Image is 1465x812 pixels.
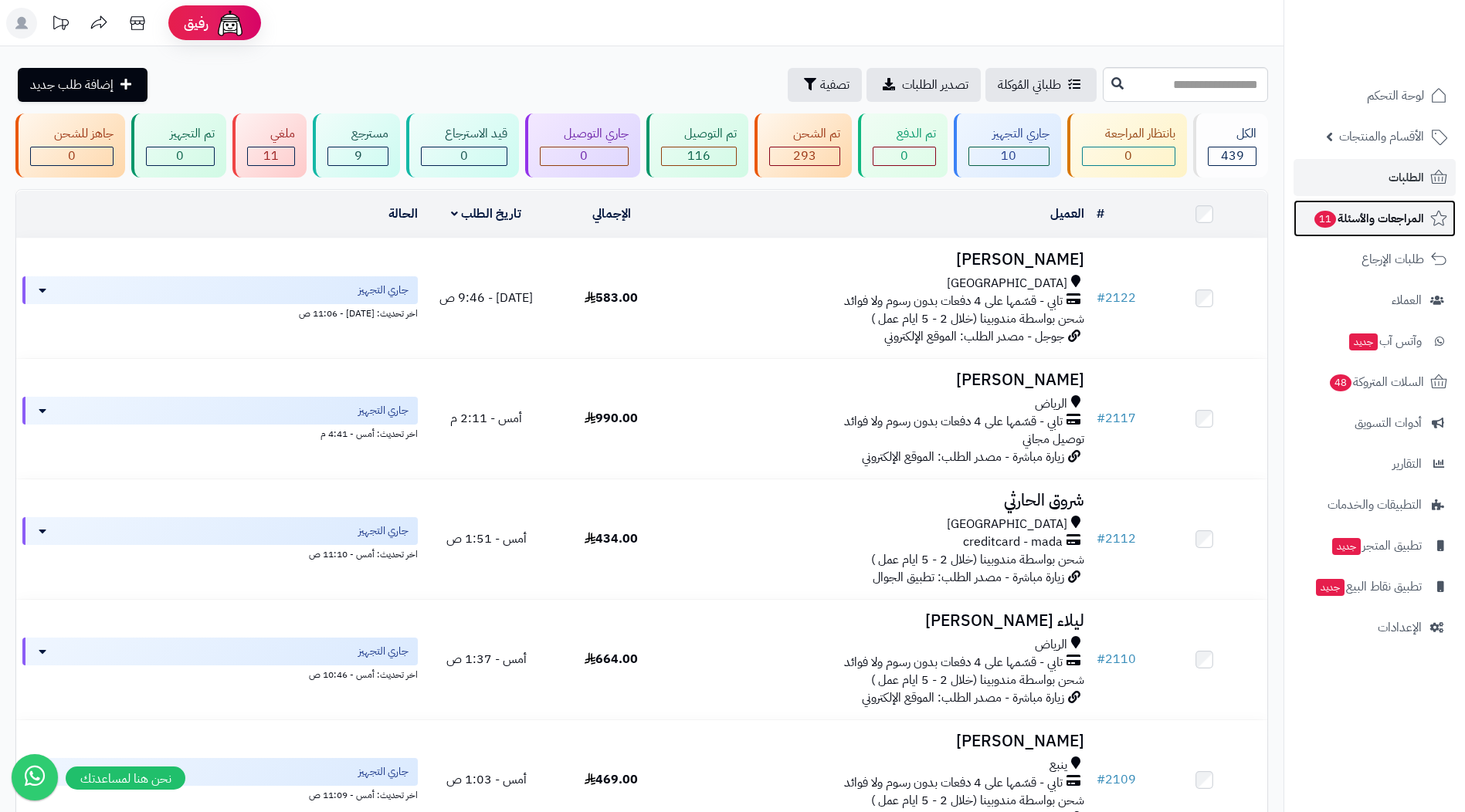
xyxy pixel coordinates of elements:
span: إضافة طلب جديد [30,76,114,94]
span: [GEOGRAPHIC_DATA] [947,516,1067,533]
a: الطلبات [1294,159,1456,196]
div: 0 [422,147,507,165]
a: تاريخ الطلب [451,205,521,223]
div: قيد الاسترجاع [421,125,507,143]
span: 10 [1001,147,1016,165]
span: تابي - قسّمها على 4 دفعات بدون رسوم ولا فوائد [844,413,1063,431]
a: قيد الاسترجاع 0 [403,113,522,178]
div: 0 [873,147,935,165]
a: #2112 [1097,529,1136,548]
span: جاري التجهيز [358,644,409,659]
a: #2110 [1097,650,1136,668]
div: 11 [248,147,295,165]
span: 664.00 [585,650,638,668]
div: مسترجع [327,125,388,143]
div: ملغي [247,125,296,143]
span: رفيق [184,14,209,32]
span: 583.00 [585,289,638,307]
span: تطبيق نقاط البيع [1314,576,1422,597]
div: جاهز للشحن [30,125,114,143]
span: وآتس آب [1348,330,1422,352]
a: السلات المتروكة48 [1294,364,1456,401]
span: التقارير [1392,453,1422,475]
a: بانتظار المراجعة 0 [1064,113,1191,178]
span: 469.00 [585,770,638,789]
div: اخر تحديث: [DATE] - 11:06 ص [22,304,418,320]
a: الإجمالي [592,205,631,223]
div: 0 [541,147,628,165]
div: تم التوصيل [661,125,738,143]
span: تابي - قسّمها على 4 دفعات بدون رسوم ولا فوائد [844,654,1063,672]
a: الحالة [388,205,418,223]
div: تم الدفع [873,125,936,143]
div: تم الشحن [769,125,840,143]
div: 9 [328,147,388,165]
span: المراجعات والأسئلة [1313,208,1424,229]
a: المراجعات والأسئلة11 [1294,200,1456,237]
span: تصدير الطلبات [902,76,968,94]
span: زيارة مباشرة - مصدر الطلب: تطبيق الجوال [873,568,1064,587]
span: توصيل مجاني [1022,430,1084,448]
a: التطبيقات والخدمات [1294,486,1456,523]
span: الرياض [1035,395,1067,413]
span: [GEOGRAPHIC_DATA] [947,275,1067,293]
span: أمس - 1:37 ص [446,650,527,668]
span: شحن بواسطة مندوبينا (خلال 2 - 5 ايام عمل ) [871,671,1084,689]
a: تطبيق نقاط البيعجديد [1294,568,1456,605]
a: إضافة طلب جديد [18,68,148,102]
span: ينبع [1050,756,1067,774]
span: جديد [1316,579,1345,596]
a: طلباتي المُوكلة [985,68,1097,102]
span: 439 [1221,147,1244,165]
div: تم التجهيز [146,125,215,143]
a: #2109 [1097,770,1136,789]
div: 0 [147,147,214,165]
span: جوجل - مصدر الطلب: الموقع الإلكتروني [884,327,1064,346]
span: جاري التجهيز [358,283,409,298]
a: #2117 [1097,409,1136,428]
h3: [PERSON_NAME] [680,371,1084,389]
span: أمس - 1:03 ص [446,770,527,789]
a: الكل439 [1190,113,1271,178]
span: 116 [687,147,710,165]
span: creditcard - mada [963,533,1063,551]
span: تصفية [820,76,849,94]
span: زيارة مباشرة - مصدر الطلب: الموقع الإلكتروني [862,448,1064,466]
span: زيارة مباشرة - مصدر الطلب: الموقع الإلكتروني [862,689,1064,707]
a: تم التجهيز 0 [128,113,229,178]
h3: شروق الحارثي [680,492,1084,509]
div: بانتظار المراجعة [1082,125,1176,143]
div: اخر تحديث: أمس - 11:09 ص [22,786,418,802]
h3: [PERSON_NAME] [680,251,1084,269]
span: 48 [1330,374,1351,391]
span: العملاء [1392,289,1422,311]
span: # [1097,409,1105,428]
span: 9 [354,147,362,165]
div: جاري التوصيل [540,125,629,143]
a: مسترجع 9 [310,113,403,178]
a: تحديثات المنصة [41,8,80,42]
span: التطبيقات والخدمات [1328,494,1422,516]
span: الأقسام والمنتجات [1339,126,1424,147]
a: تم الدفع 0 [855,113,951,178]
span: 11 [1314,211,1336,228]
div: اخر تحديث: أمس - 4:41 م [22,425,418,441]
span: تطبيق المتجر [1331,535,1422,557]
span: الطلبات [1389,167,1424,188]
span: جاري التجهيز [358,403,409,418]
div: 10 [969,147,1049,165]
span: تابي - قسّمها على 4 دفعات بدون رسوم ولا فوائد [844,293,1063,310]
a: طلبات الإرجاع [1294,241,1456,278]
div: 293 [770,147,839,165]
span: شحن بواسطة مندوبينا (خلال 2 - 5 ايام عمل ) [871,791,1084,810]
span: # [1097,770,1105,789]
span: أدوات التسويق [1355,412,1422,434]
div: اخر تحديث: أمس - 10:46 ص [22,665,418,682]
span: جديد [1332,538,1361,555]
span: # [1097,650,1105,668]
a: أدوات التسويق [1294,404,1456,442]
div: الكل [1208,125,1256,143]
span: الرياض [1035,636,1067,654]
a: ملغي 11 [229,113,310,178]
a: جاري التوصيل 0 [522,113,643,178]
